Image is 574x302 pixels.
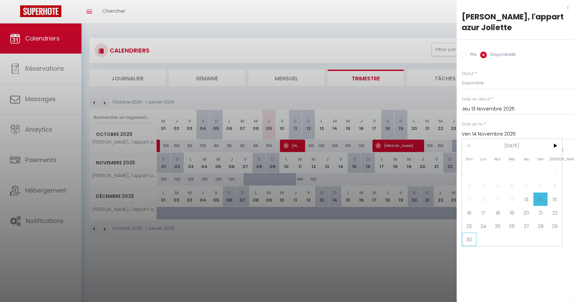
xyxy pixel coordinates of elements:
[491,219,505,233] span: 25
[476,193,491,206] span: 10
[505,206,519,219] span: 19
[476,152,491,166] span: Lun
[487,52,516,59] label: Disponibilité
[505,152,519,166] span: Mer
[548,219,562,233] span: 29
[548,139,562,152] span: >
[533,206,548,219] span: 21
[476,139,548,152] span: [DATE]
[533,179,548,193] span: 7
[462,139,476,152] span: <
[548,166,562,179] span: 1
[548,152,562,166] span: [PERSON_NAME]
[505,179,519,193] span: 5
[462,11,569,33] div: [PERSON_NAME], l'appart azur Joliette
[533,219,548,233] span: 28
[467,52,477,59] label: Prix
[548,179,562,193] span: 8
[505,219,519,233] span: 26
[476,206,491,219] span: 17
[462,96,490,102] label: Date de début
[548,206,562,219] span: 22
[462,179,476,193] span: 2
[476,179,491,193] span: 3
[491,152,505,166] span: Mar
[462,121,483,128] label: Date de fin
[519,179,533,193] span: 6
[462,206,476,219] span: 16
[462,219,476,233] span: 23
[491,179,505,193] span: 4
[491,193,505,206] span: 11
[462,71,474,77] label: Statut
[533,193,548,206] span: 14
[462,233,476,246] span: 30
[462,152,476,166] span: Dim
[548,193,562,206] span: 15
[519,152,533,166] span: Jeu
[457,3,569,11] div: x
[476,219,491,233] span: 24
[491,206,505,219] span: 18
[519,193,533,206] span: 13
[519,206,533,219] span: 20
[533,152,548,166] span: Ven
[519,219,533,233] span: 27
[462,193,476,206] span: 9
[505,193,519,206] span: 12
